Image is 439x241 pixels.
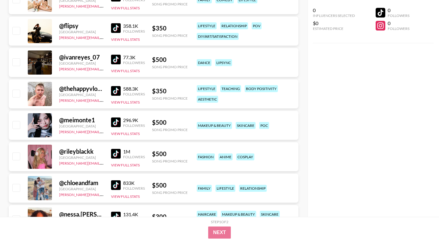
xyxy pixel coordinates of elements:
[197,22,217,29] div: lifestyle
[197,59,212,66] div: dance
[236,122,256,129] div: skincare
[215,185,235,192] div: lifestyle
[111,100,140,104] button: View Full Stats
[59,160,148,165] a: [PERSON_NAME][EMAIL_ADDRESS][DOMAIN_NAME]
[152,127,188,132] div: Song Promo Price
[59,61,104,66] div: [GEOGRAPHIC_DATA]
[220,85,241,92] div: teaching
[152,56,188,63] div: $ 500
[239,185,267,192] div: relationship
[123,186,145,191] div: Followers
[111,117,121,127] img: TikTok
[59,97,177,103] a: [PERSON_NAME][EMAIL_ADDRESS][PERSON_NAME][DOMAIN_NAME]
[59,34,148,40] a: [PERSON_NAME][EMAIL_ADDRESS][DOMAIN_NAME]
[152,190,188,195] div: Song Promo Price
[197,185,212,192] div: family
[123,211,145,217] div: 131.4K
[59,128,148,134] a: [PERSON_NAME][EMAIL_ADDRESS][DOMAIN_NAME]
[152,2,188,6] div: Song Promo Price
[252,22,262,29] div: pov
[59,3,148,8] a: [PERSON_NAME][EMAIL_ADDRESS][DOMAIN_NAME]
[152,65,188,69] div: Song Promo Price
[111,69,140,73] button: View Full Stats
[152,96,188,101] div: Song Promo Price
[59,53,104,61] div: @ ivanreyes_07
[123,92,145,96] div: Followers
[197,85,217,92] div: lifestyle
[123,149,145,155] div: 1M
[123,29,145,34] div: Followers
[123,54,145,60] div: 77.3K
[245,85,278,92] div: body positivity
[221,211,256,218] div: makeup & beauty
[59,116,104,124] div: @ meimonte1
[59,148,104,155] div: @ rileyblackk
[111,149,121,159] img: TikTok
[259,122,269,129] div: poc
[59,191,148,197] a: [PERSON_NAME][EMAIL_ADDRESS][DOMAIN_NAME]
[215,59,232,66] div: lipsync
[111,37,140,42] button: View Full Stats
[236,153,254,160] div: cosplay
[211,220,228,224] div: Step 1 of 2
[111,86,121,96] img: TikTok
[123,60,145,65] div: Followers
[123,86,145,92] div: 588.3K
[388,7,409,13] div: 0
[111,180,121,190] img: TikTok
[388,13,409,18] div: Followers
[313,20,355,26] div: $0
[152,182,188,189] div: $ 500
[59,85,104,92] div: @ thehappyvlogger
[152,24,188,32] div: $ 350
[313,7,355,13] div: 0
[59,30,104,34] div: [GEOGRAPHIC_DATA]
[152,87,188,95] div: $ 350
[260,211,280,218] div: skincare
[111,163,140,167] button: View Full Stats
[152,159,188,163] div: Song Promo Price
[59,155,104,160] div: [GEOGRAPHIC_DATA]
[313,26,355,31] div: Estimated Price
[197,211,217,218] div: haircare
[218,153,233,160] div: anime
[409,211,432,234] iframe: Drift Widget Chat Controller
[111,23,121,33] img: TikTok
[197,96,218,103] div: aesthetic
[197,33,239,40] div: diy/art/satisfaction
[388,26,409,31] div: Followers
[111,212,121,221] img: TikTok
[208,227,231,239] button: Next
[123,23,145,29] div: 358.1K
[59,124,104,128] div: [GEOGRAPHIC_DATA]
[59,187,104,191] div: [GEOGRAPHIC_DATA]
[152,119,188,126] div: $ 500
[59,22,104,30] div: @ flipsy
[152,33,188,38] div: Song Promo Price
[111,194,140,199] button: View Full Stats
[111,131,140,136] button: View Full Stats
[152,213,188,220] div: $ 300
[388,20,409,26] div: 0
[220,22,248,29] div: relationship
[123,117,145,123] div: 296.9K
[59,92,104,97] div: [GEOGRAPHIC_DATA]
[152,150,188,158] div: $ 500
[123,155,145,159] div: Followers
[197,153,215,160] div: fashion
[123,180,145,186] div: 833K
[197,122,232,129] div: makeup & beauty
[111,55,121,64] img: TikTok
[313,13,355,18] div: Influencers Selected
[111,6,140,10] button: View Full Stats
[59,179,104,187] div: @ chloeandfam
[59,210,104,218] div: @ nessa.[PERSON_NAME]
[123,123,145,128] div: Followers
[59,66,148,71] a: [PERSON_NAME][EMAIL_ADDRESS][DOMAIN_NAME]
